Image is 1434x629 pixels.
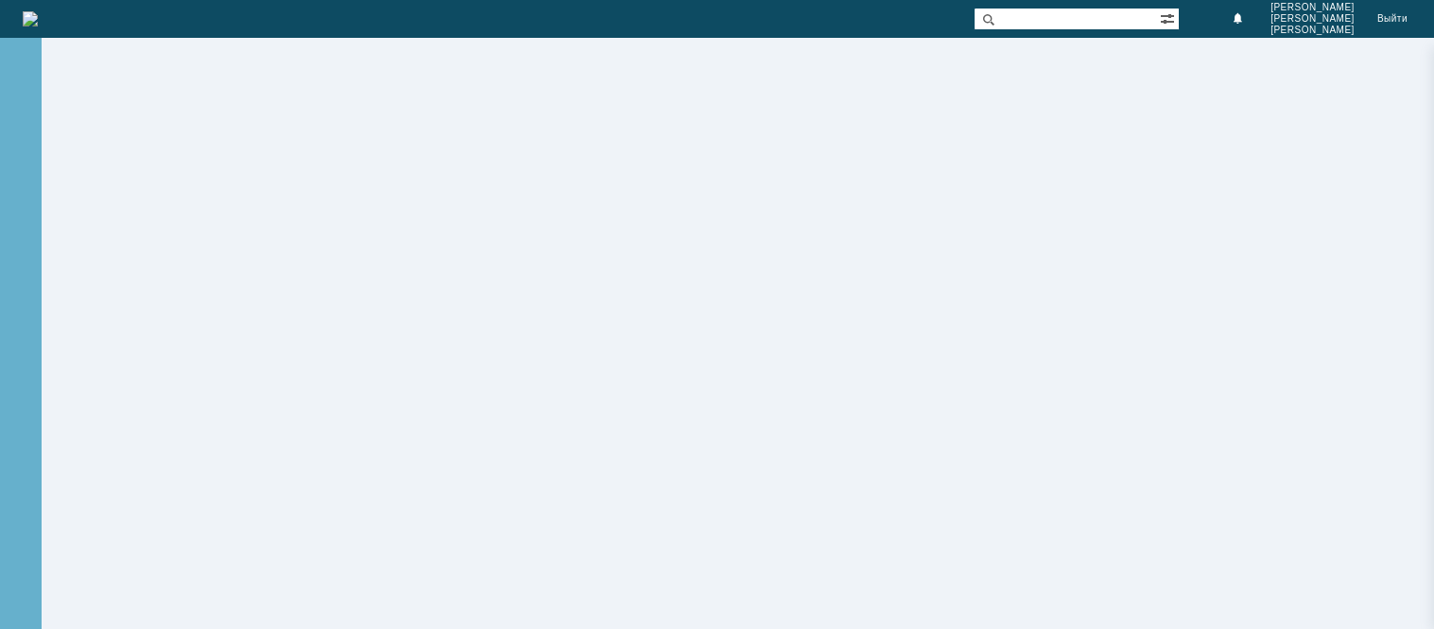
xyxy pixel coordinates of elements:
[23,11,38,26] a: Перейти на домашнюю страницу
[23,11,38,26] img: logo
[1270,25,1355,36] span: [PERSON_NAME]
[1270,2,1355,13] span: [PERSON_NAME]
[1160,9,1179,26] span: Расширенный поиск
[1270,13,1355,25] span: [PERSON_NAME]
